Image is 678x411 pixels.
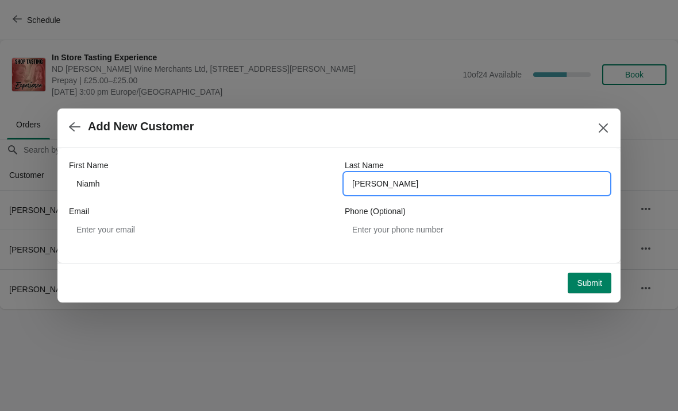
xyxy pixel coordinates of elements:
label: Last Name [345,160,384,171]
span: Submit [577,278,602,288]
label: Phone (Optional) [345,205,406,217]
button: Close [593,118,614,138]
input: Smith [345,173,609,194]
input: Enter your phone number [345,219,609,240]
input: John [69,173,333,194]
label: First Name [69,160,108,171]
h2: Add New Customer [88,120,194,133]
label: Email [69,205,89,217]
button: Submit [568,273,611,293]
input: Enter your email [69,219,333,240]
